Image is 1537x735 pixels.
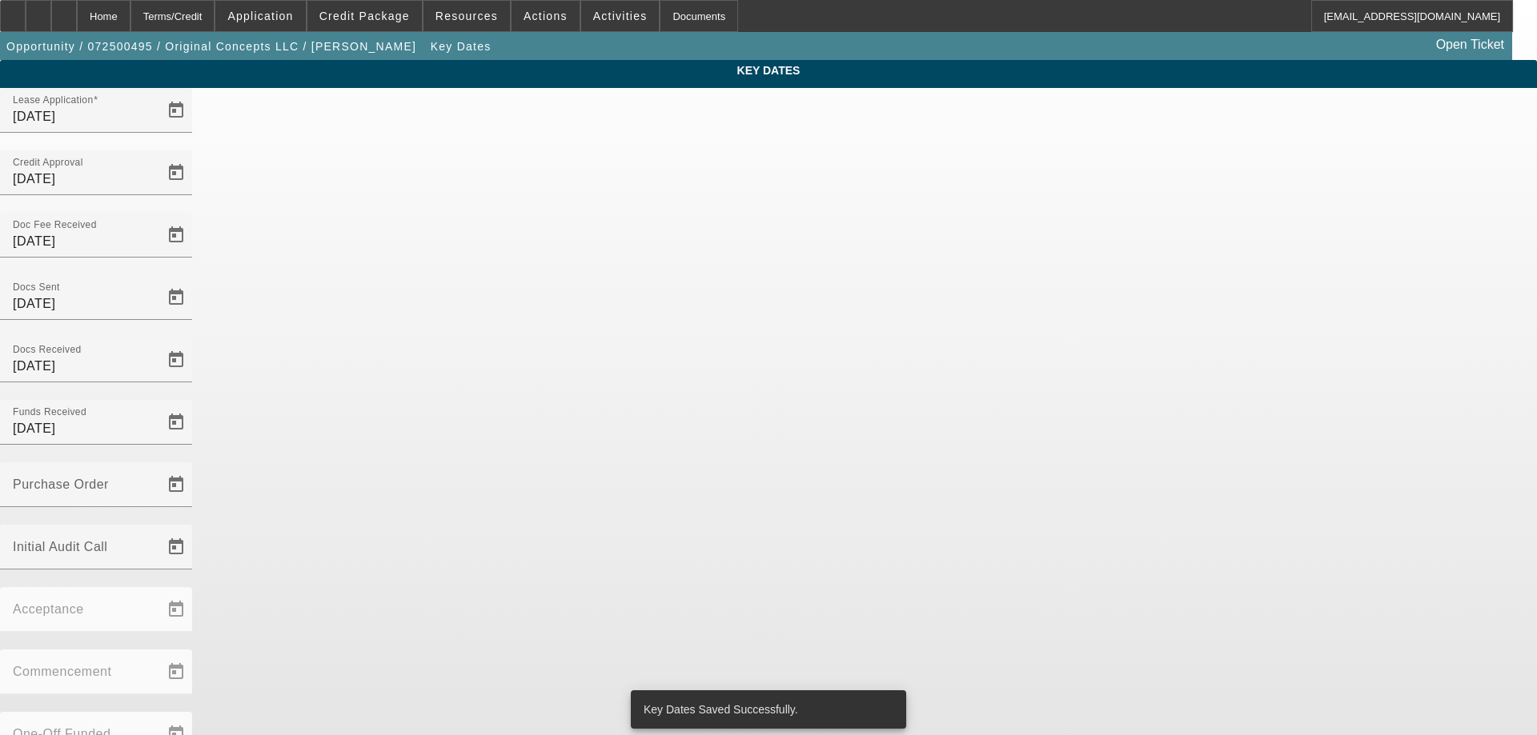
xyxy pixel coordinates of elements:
[307,1,422,31] button: Credit Package
[13,407,86,417] mat-label: Funds Received
[319,10,410,22] span: Credit Package
[13,665,111,678] mat-label: Commencement
[581,1,660,31] button: Activities
[593,10,648,22] span: Activities
[160,531,192,563] button: Open calendar
[435,10,498,22] span: Resources
[512,1,580,31] button: Actions
[160,344,192,376] button: Open calendar
[227,10,293,22] span: Application
[631,690,900,729] div: Key Dates Saved Successfully.
[423,1,510,31] button: Resources
[1430,31,1511,58] a: Open Ticket
[160,406,192,438] button: Open calendar
[12,64,1525,77] span: Key Dates
[524,10,568,22] span: Actions
[13,602,84,616] mat-label: Acceptance
[13,282,60,293] mat-label: Docs Sent
[431,40,492,53] span: Key Dates
[160,282,192,314] button: Open calendar
[215,1,305,31] button: Application
[13,158,83,168] mat-label: Credit Approval
[160,157,192,189] button: Open calendar
[160,94,192,126] button: Open calendar
[13,477,109,491] mat-label: Purchase Order
[160,469,192,501] button: Open calendar
[160,219,192,251] button: Open calendar
[13,540,107,553] mat-label: Initial Audit Call
[6,40,416,53] span: Opportunity / 072500495 / Original Concepts LLC / [PERSON_NAME]
[13,95,93,106] mat-label: Lease Application
[427,32,496,61] button: Key Dates
[13,220,97,230] mat-label: Doc Fee Received
[13,345,82,355] mat-label: Docs Received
